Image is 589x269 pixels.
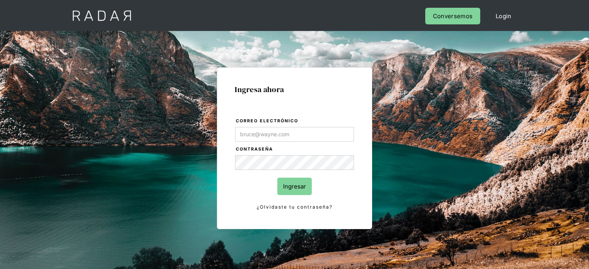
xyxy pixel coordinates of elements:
label: Correo electrónico [236,117,354,125]
form: Login Form [235,117,354,211]
a: Conversemos [425,8,480,24]
label: Contraseña [236,146,354,153]
input: Ingresar [277,178,312,195]
input: bruce@wayne.com [235,127,354,142]
a: Login [488,8,519,24]
a: ¿Olvidaste tu contraseña? [235,203,354,211]
h1: Ingresa ahora [235,85,354,94]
